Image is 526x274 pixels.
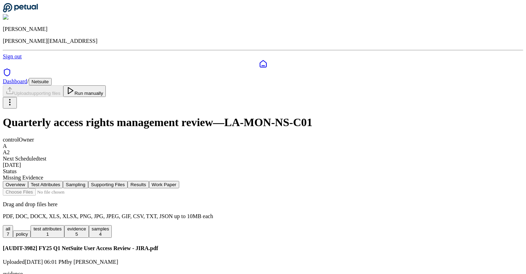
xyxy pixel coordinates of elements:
h4: [AUDIT-3982] FY25 Q1 NetSuite User Access Review - JIRA.pdf [3,245,523,252]
div: Missing Evidence [3,175,523,181]
div: 4 [92,231,109,237]
button: Test Attributes [28,181,63,188]
p: [PERSON_NAME] [3,26,523,32]
button: all 7 [3,225,13,238]
button: Sampling [63,181,88,188]
button: Netsuite [29,78,52,85]
p: PDF, DOC, DOCX, XLS, XLSX, PNG, JPG, JPEG, GIF, CSV, TXT, JSON up to 10MB each [3,213,523,220]
button: evidence 5 [64,225,89,238]
a: SOC [3,68,523,78]
a: Sign out [3,53,22,59]
button: Supporting Files [88,181,128,188]
div: control Owner [3,137,523,143]
p: [PERSON_NAME][EMAIL_ADDRESS] [3,38,523,44]
div: [DATE] [3,162,523,168]
p: Uploaded [DATE] 06:01 PM by [PERSON_NAME] [3,259,523,265]
button: Results [128,181,149,188]
button: Work Paper [149,181,179,188]
p: Drag and drop files here [3,201,523,208]
nav: Tabs [3,181,523,188]
div: Status [3,168,523,175]
a: Dashboard [3,78,27,84]
button: Overview [3,181,28,188]
div: 5 [67,231,86,237]
button: Run manually [63,85,106,97]
button: Uploadsupporting files [3,85,63,97]
img: Eliot Walker [3,14,37,20]
span: A2 [3,149,10,155]
a: Dashboard [3,60,523,68]
a: Go to Dashboard [3,8,38,14]
div: 7 [6,231,10,237]
span: A [3,143,7,149]
div: / [3,78,523,85]
div: 1 [33,231,61,237]
div: Next Scheduled test [3,156,523,162]
button: test attributes 1 [31,225,64,238]
button: policy [13,230,31,238]
button: samples 4 [89,225,112,238]
h1: Quarterly access rights management review — LA-MON-NS-C01 [3,116,523,129]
